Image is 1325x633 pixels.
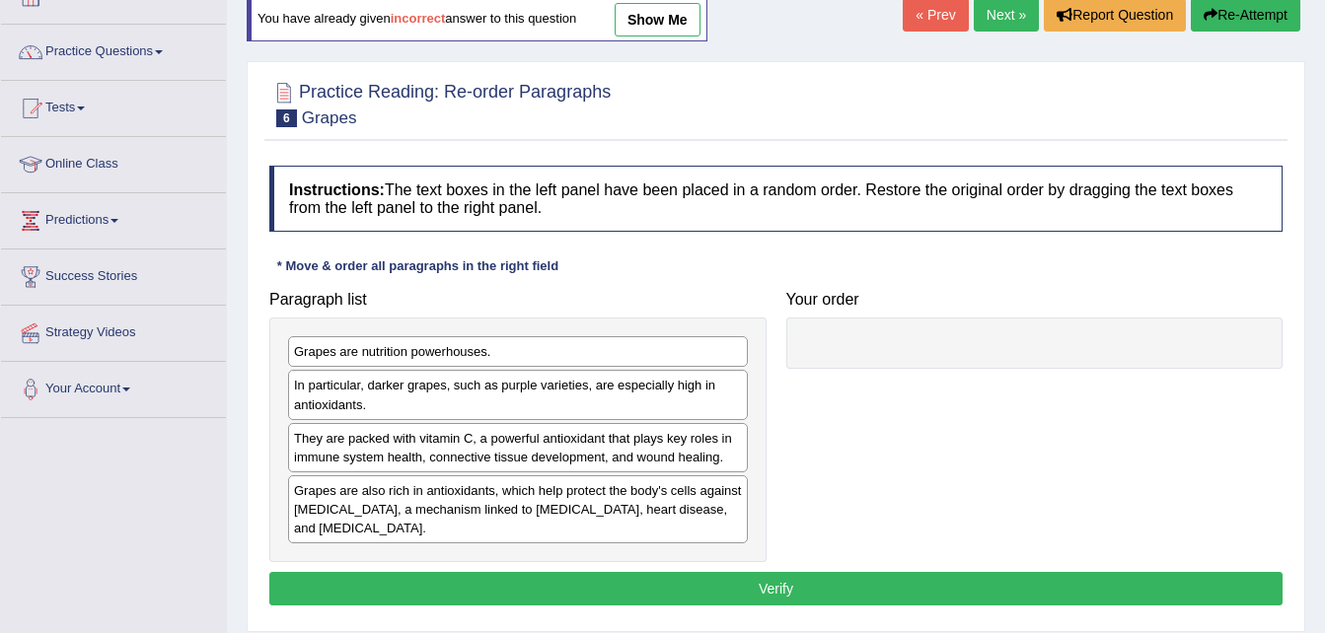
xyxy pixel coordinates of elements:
a: show me [615,3,700,36]
small: Grapes [302,108,357,127]
h2: Practice Reading: Re-order Paragraphs [269,78,611,127]
h4: Paragraph list [269,291,767,309]
a: Online Class [1,137,226,186]
span: 6 [276,109,297,127]
div: Grapes are also rich in antioxidants, which help protect the body's cells against [MEDICAL_DATA],... [288,475,748,543]
div: * Move & order all paragraphs in the right field [269,256,566,275]
b: incorrect [391,12,446,27]
a: Practice Questions [1,25,226,74]
div: In particular, darker grapes, such as purple varieties, are especially high in antioxidants. [288,370,748,419]
h4: The text boxes in the left panel have been placed in a random order. Restore the original order b... [269,166,1283,232]
a: Your Account [1,362,226,411]
a: Predictions [1,193,226,243]
h4: Your order [786,291,1284,309]
button: Verify [269,572,1283,605]
a: Success Stories [1,249,226,299]
div: They are packed with vitamin C, a powerful antioxidant that plays key roles in immune system heal... [288,423,748,472]
b: Instructions: [289,181,385,198]
div: Grapes are nutrition powerhouses. [288,336,748,367]
a: Strategy Videos [1,306,226,355]
a: Tests [1,81,226,130]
